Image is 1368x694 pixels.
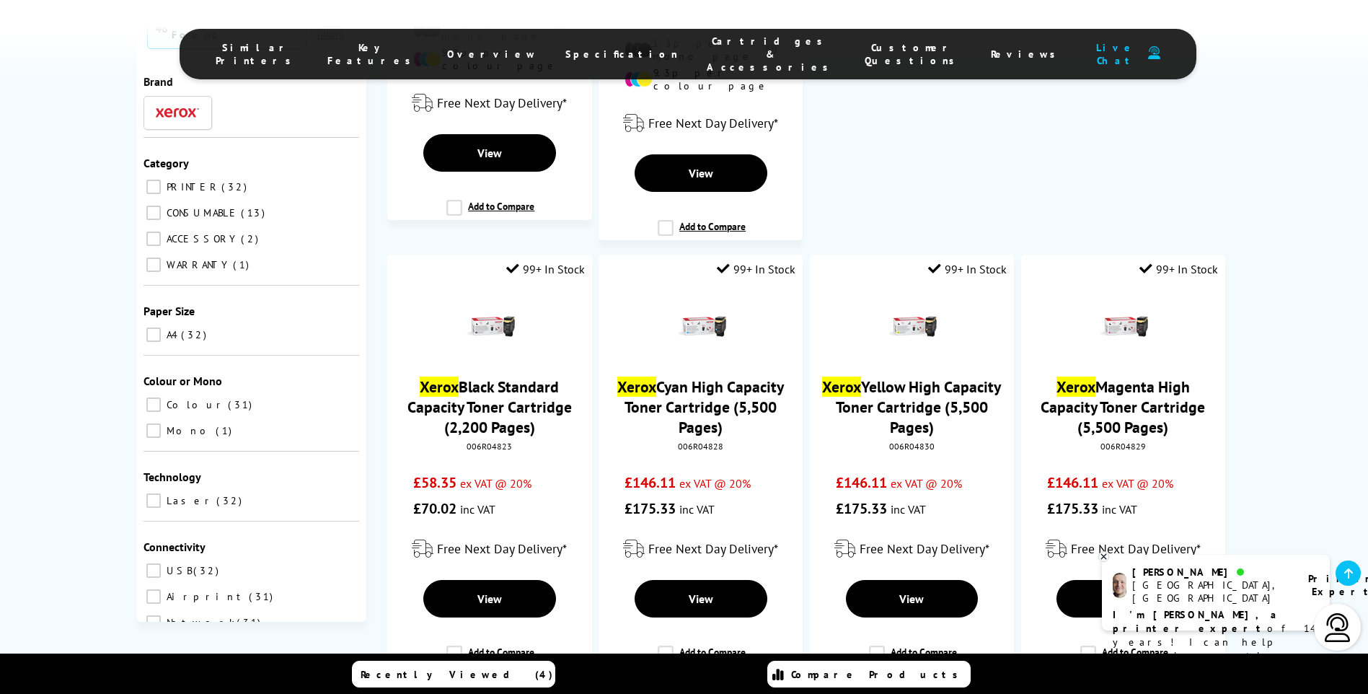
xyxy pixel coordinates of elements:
a: XeroxYellow High Capacity Toner Cartridge (5,500 Pages) [822,377,1001,437]
span: Laser [163,494,215,507]
span: inc VAT [460,502,495,517]
input: PRINTER 32 [146,180,161,194]
span: £146.11 [1047,473,1098,492]
a: View [423,580,556,618]
mark: Xerox [822,377,861,397]
span: Mono [163,424,214,437]
span: ex VAT @ 20% [891,476,962,491]
img: Xerox [156,108,199,118]
span: PRINTER [163,180,220,193]
input: Mono 1 [146,423,161,438]
span: £175.33 [625,499,676,518]
span: 32 [193,564,222,577]
span: £70.02 [413,499,456,518]
label: Add to Compare [869,646,957,673]
span: Colour or Mono [144,374,222,388]
span: Key Features [327,41,418,67]
div: 99+ In Stock [506,262,585,276]
span: Free Next Day Delivery* [860,540,989,557]
a: XeroxBlack Standard Capacity Toner Cartridge (2,200 Pages) [407,377,572,437]
input: Laser 32 [146,493,161,508]
span: 31 [249,590,276,603]
span: £146.11 [625,473,676,492]
span: 13 [241,206,268,219]
span: View [477,592,502,606]
span: 31 [228,398,255,411]
a: View [635,154,767,192]
span: ex VAT @ 20% [1102,476,1173,491]
b: I'm [PERSON_NAME], a printer expert [1113,608,1281,635]
mark: Xerox [420,377,459,397]
span: £175.33 [1047,499,1098,518]
input: ACCESSORY 2 [146,232,161,246]
a: View [635,580,767,618]
span: View [689,166,713,180]
p: of 14 years! I can help you choose the right product [1113,608,1319,677]
label: Add to Compare [658,220,746,247]
input: A4 32 [146,328,161,342]
span: Free Next Day Delivery* [648,540,778,557]
span: inc VAT [679,502,715,517]
span: USB [163,564,192,577]
div: 006R04830 [821,441,1003,452]
span: ex VAT @ 20% [679,476,751,491]
a: Recently Viewed (4) [352,661,555,688]
span: 1 [233,258,252,271]
span: Customer Questions [865,41,962,67]
span: 32 [221,180,250,193]
div: modal_delivery [394,529,584,569]
img: ashley-livechat.png [1113,573,1126,598]
input: Airprint 31 [146,589,161,604]
img: user-headset-duotone.svg [1148,46,1160,60]
div: modal_delivery [606,529,795,569]
span: Free Next Day Delivery* [648,115,778,131]
span: Similar Printers [216,41,299,67]
span: Technology [144,470,201,484]
input: Network 31 [146,615,161,630]
span: inc VAT [891,502,926,517]
a: XeroxCyan High Capacity Toner Cartridge (5,500 Pages) [617,377,784,437]
span: £146.11 [836,473,887,492]
span: Airprint [163,590,247,603]
span: Connectivity [144,540,206,554]
a: View [423,134,556,172]
span: Cartridges & Accessories [707,35,836,74]
span: WARRANTY [163,258,231,271]
span: View [689,592,713,606]
div: 99+ In Stock [1139,262,1218,276]
input: CONSUMABLE 13 [146,206,161,220]
input: WARRANTY 1 [146,258,161,272]
span: Free Next Day Delivery* [437,540,567,557]
span: £58.35 [413,473,456,492]
div: 99+ In Stock [717,262,795,276]
div: [PERSON_NAME] [1132,566,1290,579]
span: inc VAT [1102,502,1137,517]
div: 006R04823 [398,441,581,452]
span: ex VAT @ 20% [460,476,531,491]
span: Recently Viewed (4) [361,668,553,681]
span: Overview [447,48,537,61]
div: modal_delivery [606,103,795,144]
mark: Xerox [1056,377,1095,397]
span: ACCESSORY [163,232,239,245]
span: 1 [216,424,235,437]
span: Network [163,616,235,629]
div: 006R04829 [1032,441,1214,452]
span: Specification [565,48,678,61]
span: Category [144,156,189,170]
input: Colour 31 [146,397,161,412]
div: 006R04828 [609,441,792,452]
input: USB 32 [146,563,161,578]
span: £175.33 [836,499,887,518]
span: Compare Products [791,668,966,681]
img: user-headset-light.svg [1323,613,1352,642]
a: XeroxMagenta High Capacity Toner Cartridge (5,500 Pages) [1041,377,1205,437]
a: View [1056,580,1189,618]
span: 2 [241,232,262,245]
img: xerox-006r04823-black-std-small.png [464,302,515,352]
img: xerox-006r04828-cyan-hc-small.png [676,302,726,352]
span: 32 [216,494,245,507]
span: View [477,146,502,160]
span: 32 [181,328,210,341]
div: modal_delivery [394,83,584,123]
